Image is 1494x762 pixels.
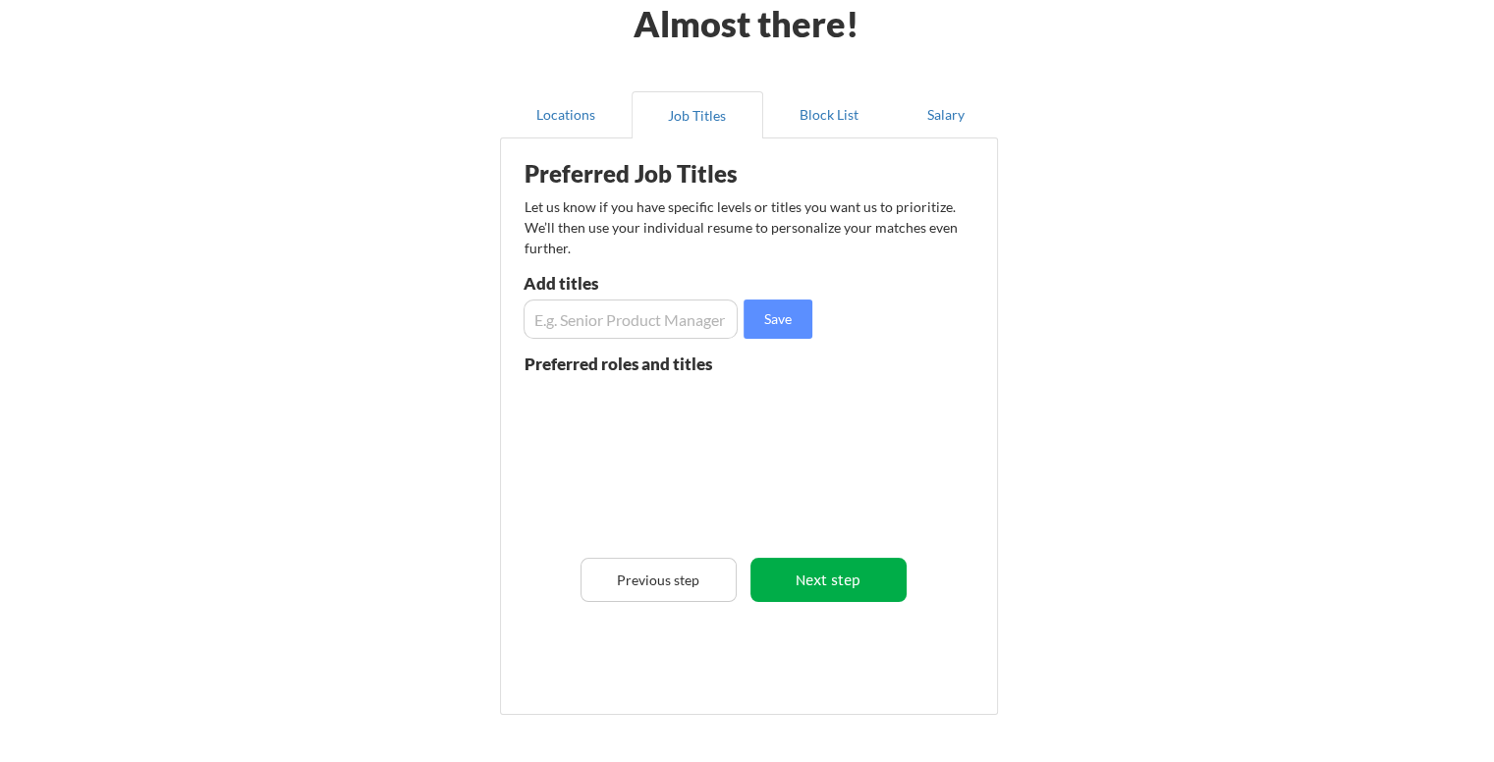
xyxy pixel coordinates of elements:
[632,91,763,138] button: Job Titles
[525,355,737,372] div: Preferred roles and titles
[525,196,960,258] div: Let us know if you have specific levels or titles you want us to prioritize. We’ll then use your ...
[524,275,733,292] div: Add titles
[609,6,883,41] div: Almost there!
[895,91,998,138] button: Salary
[763,91,895,138] button: Block List
[500,91,632,138] button: Locations
[581,558,737,602] button: Previous step
[525,162,772,186] div: Preferred Job Titles
[750,558,907,602] button: Next step
[524,299,738,339] input: E.g. Senior Product Manager
[744,299,812,339] button: Save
